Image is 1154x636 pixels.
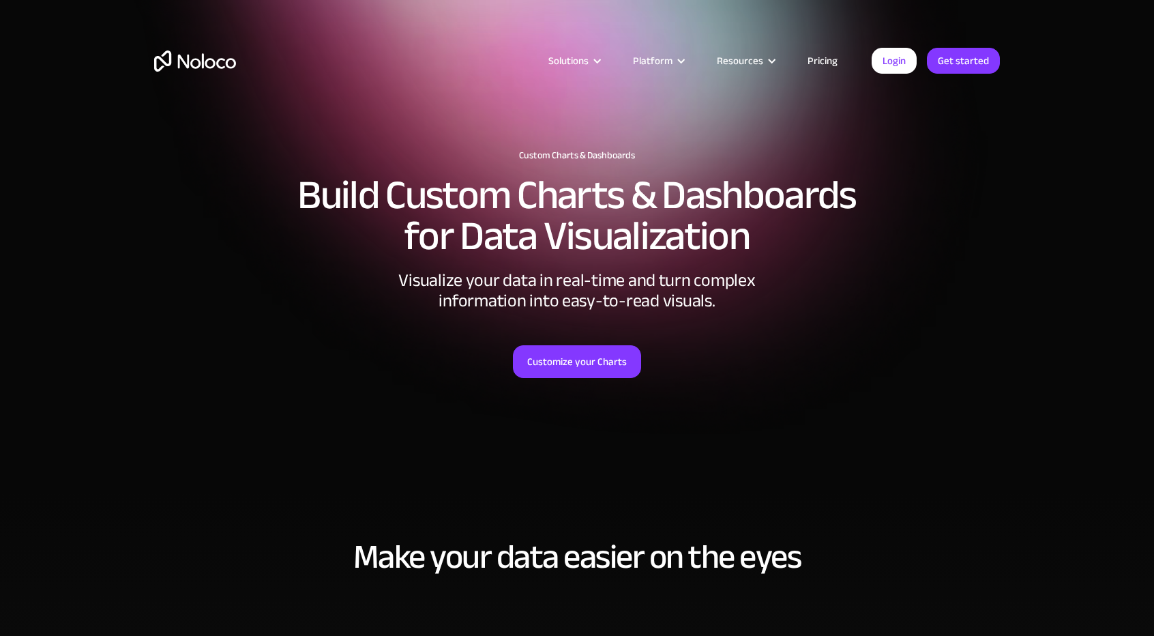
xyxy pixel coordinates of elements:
h2: Make your data easier on the eyes [154,538,1000,575]
div: Platform [616,52,700,70]
a: home [154,50,236,72]
div: Resources [700,52,790,70]
a: Pricing [790,52,855,70]
a: Customize your Charts [513,345,641,378]
div: Resources [717,52,763,70]
div: Solutions [531,52,616,70]
h1: Custom Charts & Dashboards [154,150,1000,161]
div: Visualize your data in real-time and turn complex information into easy-to-read visuals. [372,270,782,311]
a: Get started [927,48,1000,74]
div: Solutions [548,52,589,70]
h2: Build Custom Charts & Dashboards for Data Visualization [154,175,1000,257]
div: Platform [633,52,672,70]
a: Login [872,48,917,74]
